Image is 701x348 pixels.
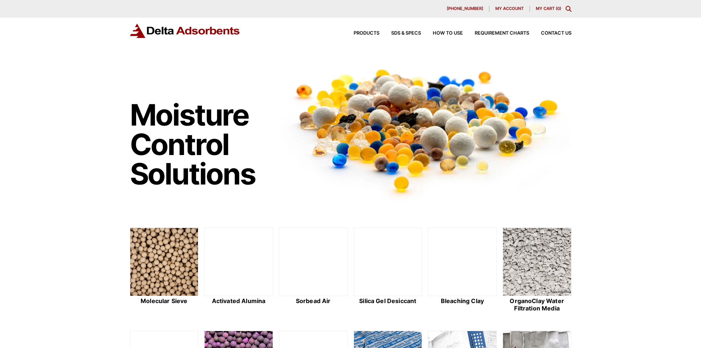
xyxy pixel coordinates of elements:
img: Image [279,56,571,204]
span: Requirement Charts [475,31,529,36]
a: Silica Gel Desiccant [354,228,422,313]
h2: Bleaching Clay [428,298,497,305]
a: OrganoClay Water Filtration Media [503,228,571,313]
a: Products [342,31,379,36]
span: 0 [557,6,560,11]
h1: Moisture Control Solutions [130,100,272,189]
a: My Cart (0) [536,6,561,11]
span: My account [495,7,524,11]
a: [PHONE_NUMBER] [441,6,489,12]
a: SDS & SPECS [379,31,421,36]
span: How to Use [433,31,463,36]
a: Contact Us [529,31,571,36]
span: SDS & SPECS [391,31,421,36]
a: My account [489,6,530,12]
a: How to Use [421,31,463,36]
span: [PHONE_NUMBER] [447,7,483,11]
h2: Silica Gel Desiccant [354,298,422,305]
span: Contact Us [541,31,571,36]
h2: OrganoClay Water Filtration Media [503,298,571,312]
span: Products [354,31,379,36]
a: Molecular Sieve [130,228,199,313]
img: Delta Adsorbents [130,24,240,38]
a: Activated Alumina [204,228,273,313]
div: Toggle Modal Content [566,6,571,12]
a: Requirement Charts [463,31,529,36]
a: Bleaching Clay [428,228,497,313]
a: Sorbead Air [279,228,348,313]
h2: Molecular Sieve [130,298,199,305]
h2: Activated Alumina [204,298,273,305]
h2: Sorbead Air [279,298,348,305]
